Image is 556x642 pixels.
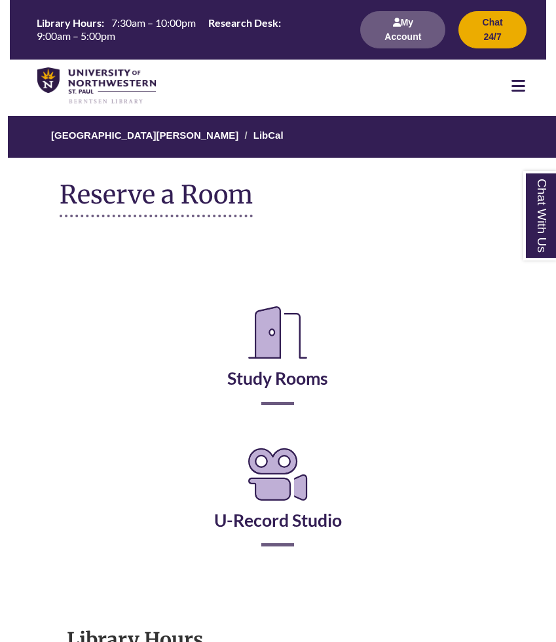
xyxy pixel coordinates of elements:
[458,31,527,42] a: Chat 24/7
[31,16,106,30] th: Library Hours:
[60,181,253,217] h1: Reserve a Room
[31,16,345,43] table: Hours Today
[60,250,496,599] div: Reserve a Room
[253,130,284,141] a: LibCal
[37,29,115,42] span: 9:00am – 5:00pm
[360,31,445,42] a: My Account
[37,67,156,105] img: UNWSP Library Logo
[203,16,283,30] th: Research Desk:
[214,477,342,531] a: U-Record Studio
[51,130,238,141] a: [GEOGRAPHIC_DATA][PERSON_NAME]
[60,116,496,158] nav: Breadcrumb
[360,11,445,48] button: My Account
[111,16,196,29] span: 7:30am – 10:00pm
[227,335,328,389] a: Study Rooms
[458,11,527,48] button: Chat 24/7
[31,16,345,44] a: Hours Today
